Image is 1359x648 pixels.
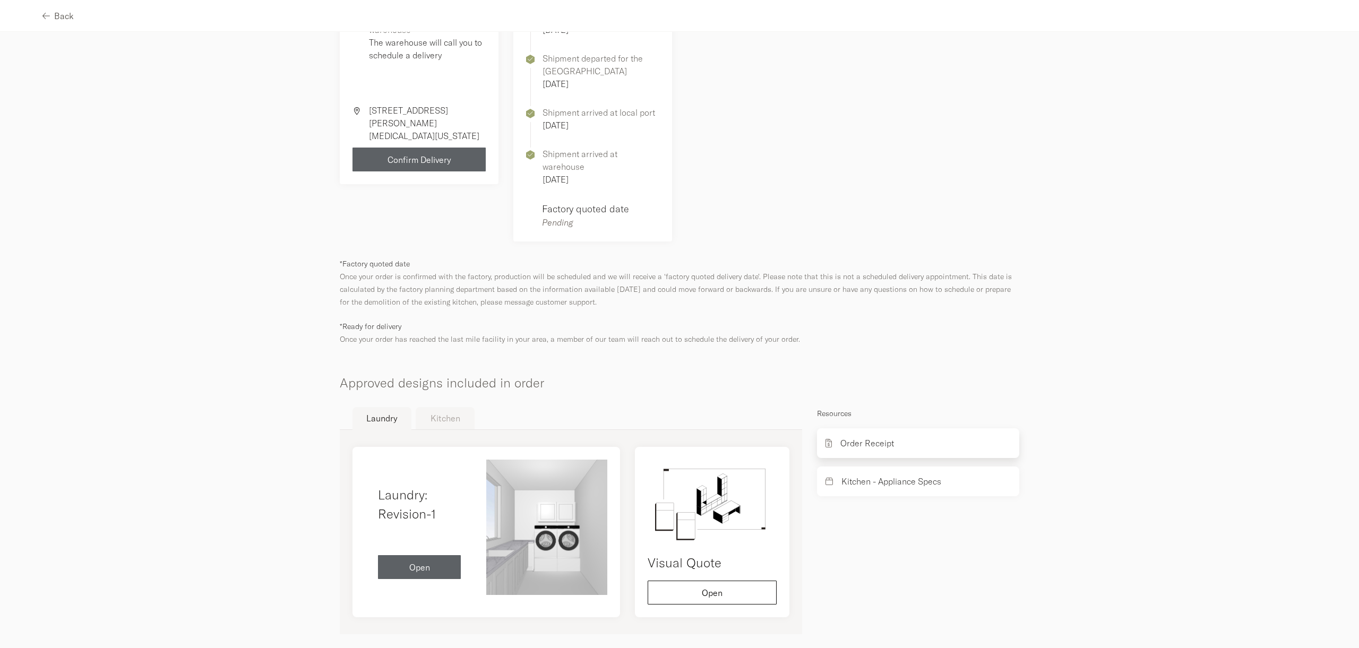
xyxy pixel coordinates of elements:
p: Resources [817,407,1019,420]
span: Back [54,12,74,20]
p: [DATE] [543,119,655,132]
h4: Visual Quote [648,553,777,572]
span: Confirm Delivery [388,155,451,164]
span: *Ready for delivery [340,322,401,331]
button: Open [648,581,777,604]
p: Order Receipt [840,437,894,450]
p: [STREET_ADDRESS][PERSON_NAME][MEDICAL_DATA][US_STATE] [369,104,486,142]
p: Once your order has reached the last mile facility in your area, a member of our team will reach ... [340,320,1019,345]
span: Open [702,589,722,597]
p: Shipment arrived at local port [543,106,655,119]
button: Kitchen [416,407,475,429]
p: Shipment arrived at warehouse [543,148,659,173]
p: Shipment departed for the [GEOGRAPHIC_DATA] [543,52,659,77]
p: The warehouse will call you to schedule a delivery [369,36,486,62]
span: Open [409,563,430,572]
h4: Approved designs included in order [340,357,1019,392]
button: Confirm Delivery [352,148,486,171]
img: 1-1ae4.jpg [486,460,607,595]
button: Back [42,4,74,28]
img: visual-quote.svg [648,460,777,545]
h4: Laundry: Revision-1 [378,485,461,523]
p: Once your order is confirmed with the factory, production will be scheduled and we will receive a... [340,257,1019,308]
p: Pending [542,216,659,229]
p: [DATE] [543,77,659,90]
button: Open [378,555,461,579]
h6: Factory quoted date [542,202,659,216]
span: *Factory quoted date [340,259,410,269]
button: Laundry [352,407,411,430]
p: Kitchen - Appliance Specs [841,475,941,488]
p: [DATE] [543,173,659,186]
